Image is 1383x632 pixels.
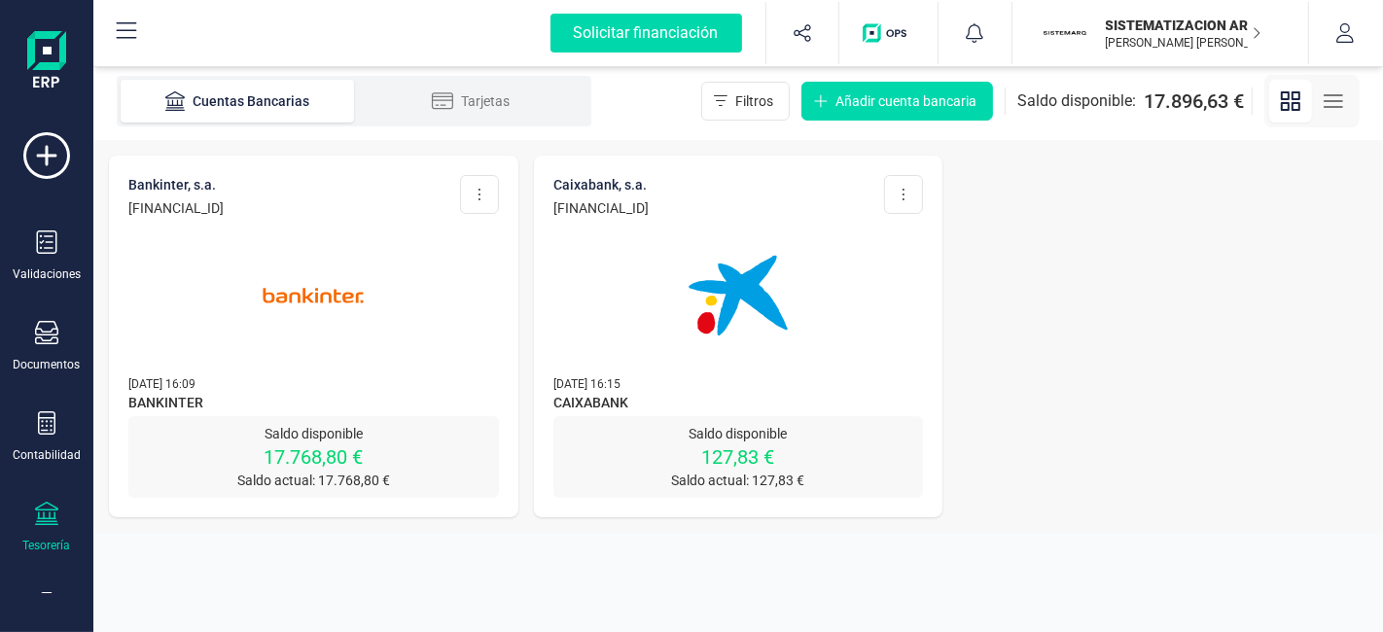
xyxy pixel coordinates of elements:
[128,198,224,218] p: [FINANCIAL_ID]
[527,2,765,64] button: Solicitar financiación
[128,424,499,443] p: Saldo disponible
[553,424,924,443] p: Saldo disponible
[835,91,976,111] span: Añadir cuenta bancaria
[14,357,81,372] div: Documentos
[128,393,499,416] span: BANKINTER
[553,198,649,218] p: [FINANCIAL_ID]
[550,14,742,53] div: Solicitar financiación
[128,443,499,471] p: 17.768,80 €
[1036,2,1285,64] button: SISISTEMATIZACION ARQUITECTONICA EN REFORMAS SL[PERSON_NAME] [PERSON_NAME]
[128,377,195,391] span: [DATE] 16:09
[1106,35,1261,51] p: [PERSON_NAME] [PERSON_NAME]
[553,393,924,416] span: CAIXABANK
[1106,16,1261,35] p: SISTEMATIZACION ARQUITECTONICA EN REFORMAS SL
[553,175,649,194] p: CAIXABANK, S.A.
[553,377,621,391] span: [DATE] 16:15
[863,23,914,43] img: Logo de OPS
[160,91,315,111] div: Cuentas Bancarias
[128,471,499,490] p: Saldo actual: 17.768,80 €
[553,471,924,490] p: Saldo actual: 127,83 €
[1144,88,1244,115] span: 17.896,63 €
[851,2,926,64] button: Logo de OPS
[735,91,773,111] span: Filtros
[23,538,71,553] div: Tesorería
[801,82,993,121] button: Añadir cuenta bancaria
[27,31,66,93] img: Logo Finanedi
[701,82,790,121] button: Filtros
[13,447,81,463] div: Contabilidad
[1044,12,1086,54] img: SI
[393,91,549,111] div: Tarjetas
[13,266,81,282] div: Validaciones
[128,175,224,194] p: BANKINTER, S.A.
[553,443,924,471] p: 127,83 €
[1017,89,1136,113] span: Saldo disponible:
